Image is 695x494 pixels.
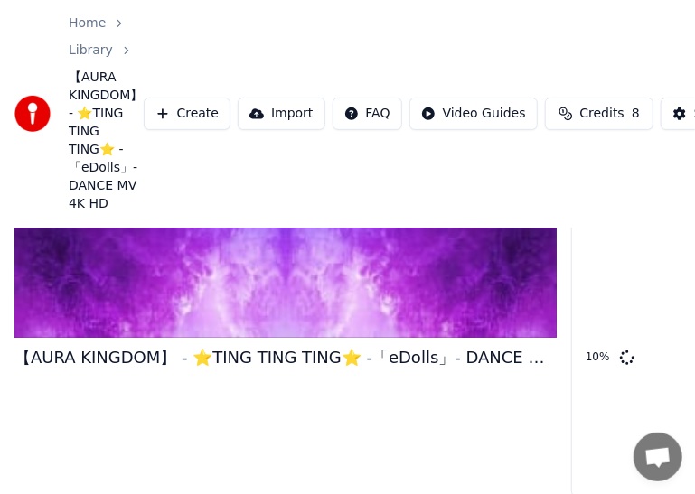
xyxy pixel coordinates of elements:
nav: breadcrumb [69,14,144,213]
div: 【AURA KINGDOM】 - ⭐TING TING TING⭐ -「eDolls」- DANCE MV 4K HD [14,345,557,370]
button: Import [238,98,324,130]
span: Credits [580,105,625,123]
a: Library [69,42,113,60]
button: Create [144,98,231,130]
img: youka [14,96,51,132]
span: 【AURA KINGDOM】 - ⭐TING TING TING⭐ -「eDolls」- DANCE MV 4K HD [69,69,144,213]
button: FAQ [333,98,402,130]
span: 8 [632,105,640,123]
a: Open chat [634,433,682,481]
button: Credits8 [545,98,653,130]
a: Home [69,14,106,33]
button: Video Guides [409,98,538,130]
